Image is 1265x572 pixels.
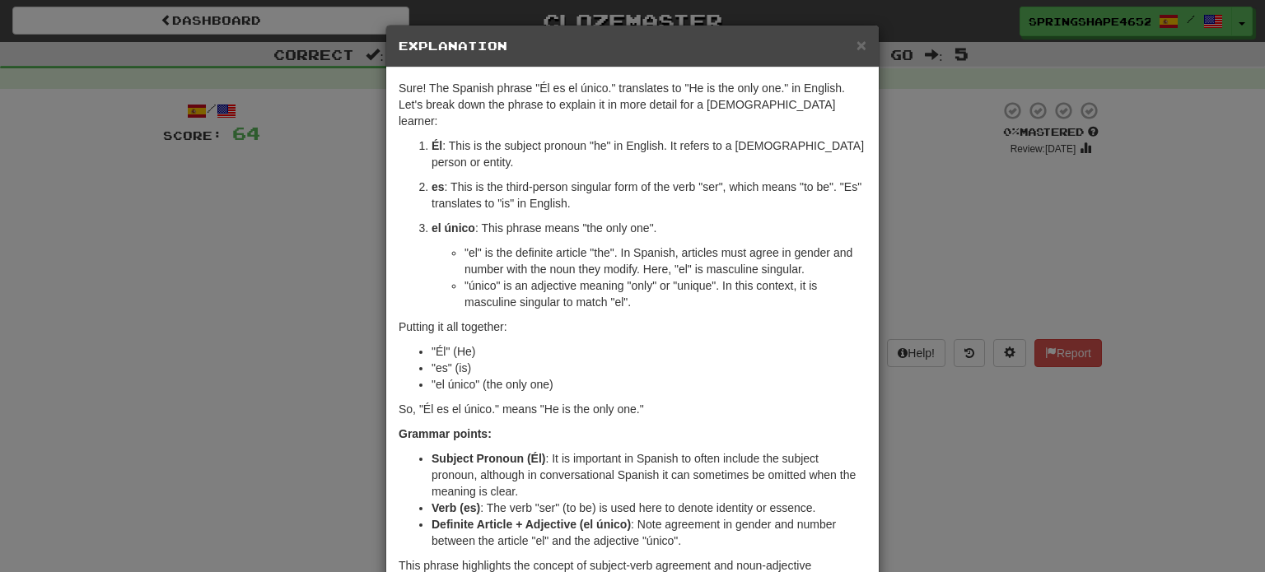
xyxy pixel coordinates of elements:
strong: es [432,180,445,193]
li: : It is important in Spanish to often include the subject pronoun, although in conversational Spa... [432,450,866,500]
li: "es" (is) [432,360,866,376]
p: Putting it all together: [399,319,866,335]
li: "el único" (the only one) [432,376,866,393]
strong: Grammar points: [399,427,492,440]
strong: Verb (es) [432,501,480,514]
li: "Él" (He) [432,343,866,360]
span: × [857,35,866,54]
h5: Explanation [399,38,866,54]
p: Sure! The Spanish phrase "Él es el único." translates to "He is the only one." in English. Let's ... [399,80,866,129]
strong: el único [432,221,475,235]
li: "único" is an adjective meaning "only" or "unique". In this context, it is masculine singular to ... [464,277,866,310]
p: : This is the subject pronoun "he" in English. It refers to a [DEMOGRAPHIC_DATA] person or entity. [432,137,866,170]
strong: Él [432,139,442,152]
button: Close [857,36,866,53]
p: : This phrase means "the only one". [432,220,866,236]
p: So, "Él es el único." means "He is the only one." [399,401,866,417]
p: : This is the third-person singular form of the verb "ser", which means "to be". "Es" translates ... [432,179,866,212]
strong: Definite Article + Adjective (el único) [432,518,631,531]
li: : The verb "ser" (to be) is used here to denote identity or essence. [432,500,866,516]
li: "el" is the definite article "the". In Spanish, articles must agree in gender and number with the... [464,244,866,277]
strong: Subject Pronoun (Él) [432,452,545,465]
li: : Note agreement in gender and number between the article "el" and the adjective "único". [432,516,866,549]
